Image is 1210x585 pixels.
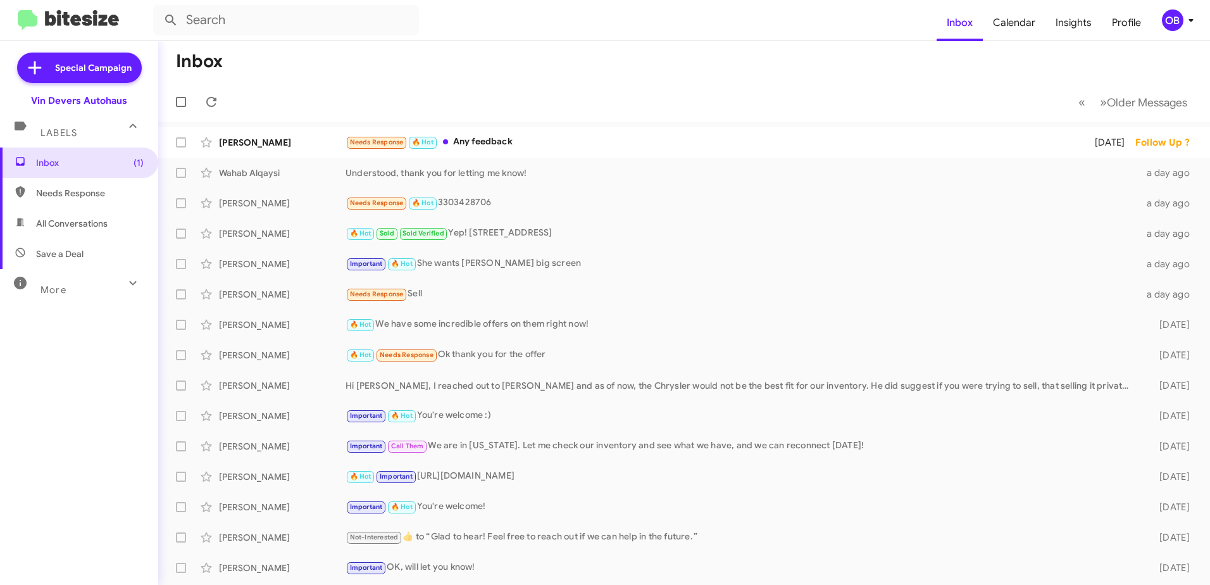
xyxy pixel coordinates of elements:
div: Any feedback [346,135,1078,149]
a: Special Campaign [17,53,142,83]
a: Calendar [983,4,1045,41]
span: Important [350,412,383,420]
div: Wahab Alqaysi [219,167,346,179]
a: Inbox [937,4,983,41]
div: [PERSON_NAME] [219,470,346,483]
button: Next [1092,89,1195,115]
div: Yep! [STREET_ADDRESS] [346,226,1139,241]
div: OB [1162,9,1183,31]
div: [PERSON_NAME] [219,258,346,270]
span: Call Them [391,442,424,450]
div: [PERSON_NAME] [219,531,346,544]
span: All Conversations [36,217,108,230]
div: OK, will let you know! [346,560,1139,575]
span: Older Messages [1107,96,1187,110]
div: 3303428706 [346,196,1139,210]
div: Hi [PERSON_NAME], I reached out to [PERSON_NAME] and as of now, the Chrysler would not be the bes... [346,379,1139,392]
div: [PERSON_NAME] [219,288,346,301]
div: a day ago [1139,227,1200,240]
div: [DATE] [1139,562,1200,574]
div: ​👍​ to “ Glad to hear! Feel free to reach out if we can help in the future. ” [346,530,1139,544]
div: a day ago [1139,167,1200,179]
span: 🔥 Hot [391,260,413,268]
div: [DATE] [1139,349,1200,362]
div: [DATE] [1078,136,1135,149]
div: Follow Up ? [1135,136,1200,149]
span: Important [350,442,383,450]
div: We are in [US_STATE]. Let me check our inventory and see what we have, and we can reconnect [DATE]! [346,439,1139,453]
div: [PERSON_NAME] [219,501,346,513]
span: (1) [134,156,144,169]
span: 🔥 Hot [391,412,413,420]
div: [DATE] [1139,318,1200,331]
div: a day ago [1139,258,1200,270]
div: Sell [346,287,1139,301]
span: 🔥 Hot [350,229,371,237]
a: Insights [1045,4,1102,41]
span: Needs Response [380,351,433,359]
span: Inbox [36,156,144,169]
span: » [1100,94,1107,110]
div: Vin Devers Autohaus [31,94,127,107]
span: Needs Response [350,199,404,207]
button: OB [1151,9,1196,31]
div: [DATE] [1139,379,1200,392]
nav: Page navigation example [1071,89,1195,115]
div: Understood, thank you for letting me know! [346,167,1139,179]
div: [DATE] [1139,410,1200,422]
div: Ok thank you for the offer [346,348,1139,362]
span: Special Campaign [55,61,132,74]
div: You're welcome :) [346,408,1139,423]
span: More [41,284,66,296]
div: [PERSON_NAME] [219,562,346,574]
span: Labels [41,127,77,139]
div: a day ago [1139,288,1200,301]
div: [PERSON_NAME] [219,349,346,362]
div: We have some incredible offers on them right now! [346,317,1139,332]
div: [DATE] [1139,531,1200,544]
span: Important [380,472,413,481]
span: 🔥 Hot [350,351,371,359]
button: Previous [1071,89,1093,115]
h1: Inbox [176,51,223,72]
div: [URL][DOMAIN_NAME] [346,469,1139,484]
span: 🔥 Hot [412,138,433,146]
span: 🔥 Hot [350,472,371,481]
span: Save a Deal [36,248,84,260]
div: [PERSON_NAME] [219,136,346,149]
input: Search [153,5,419,35]
div: You're welcome! [346,500,1139,514]
span: Not-Interested [350,533,399,541]
div: She wants [PERSON_NAME] big screen [346,256,1139,271]
span: Sold Verified [402,229,444,237]
span: 🔥 Hot [391,503,413,511]
span: Sold [380,229,394,237]
span: Needs Response [350,138,404,146]
a: Profile [1102,4,1151,41]
div: [DATE] [1139,501,1200,513]
span: Important [350,260,383,268]
div: [DATE] [1139,440,1200,453]
span: Important [350,563,383,572]
div: a day ago [1139,197,1200,210]
span: Needs Response [350,290,404,298]
div: [PERSON_NAME] [219,227,346,240]
div: [PERSON_NAME] [219,410,346,422]
div: [PERSON_NAME] [219,379,346,392]
span: « [1078,94,1085,110]
span: 🔥 Hot [350,320,371,329]
span: Important [350,503,383,511]
div: [DATE] [1139,470,1200,483]
span: Needs Response [36,187,144,199]
div: [PERSON_NAME] [219,440,346,453]
div: [PERSON_NAME] [219,318,346,331]
div: [PERSON_NAME] [219,197,346,210]
span: 🔥 Hot [412,199,433,207]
